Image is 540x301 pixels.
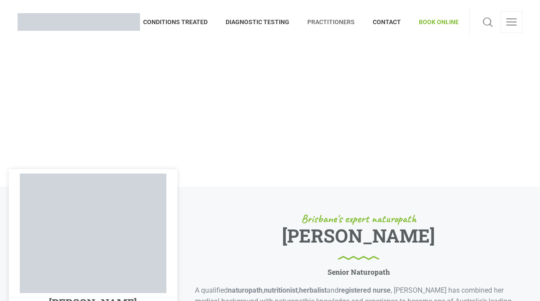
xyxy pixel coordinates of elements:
span: Brisbane's expert naturopath [301,213,416,225]
h1: [PERSON_NAME] [282,228,435,261]
a: CONTACT [364,7,410,37]
b: registered nurse [338,286,391,294]
a: CONDITIONS TREATED [143,7,217,37]
img: Brisbane Naturopath [18,13,140,31]
span: BOOK ONLINE [410,15,459,29]
a: DIAGNOSTIC TESTING [217,7,299,37]
span: CONDITIONS TREATED [143,15,217,29]
img: Elisabeth Singler Naturopath [20,174,166,293]
a: BOOK ONLINE [410,7,459,37]
h6: Senior Naturopath [328,268,390,276]
span: PRACTITIONERS [299,15,364,29]
a: Brisbane Naturopath [18,7,140,37]
a: PRACTITIONERS [299,7,364,37]
b: nutritionist [264,286,298,294]
span: DIAGNOSTIC TESTING [217,15,299,29]
span: CONTACT [364,15,410,29]
b: herbalist [299,286,327,294]
a: Search [480,11,495,33]
b: naturopath [228,286,263,294]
